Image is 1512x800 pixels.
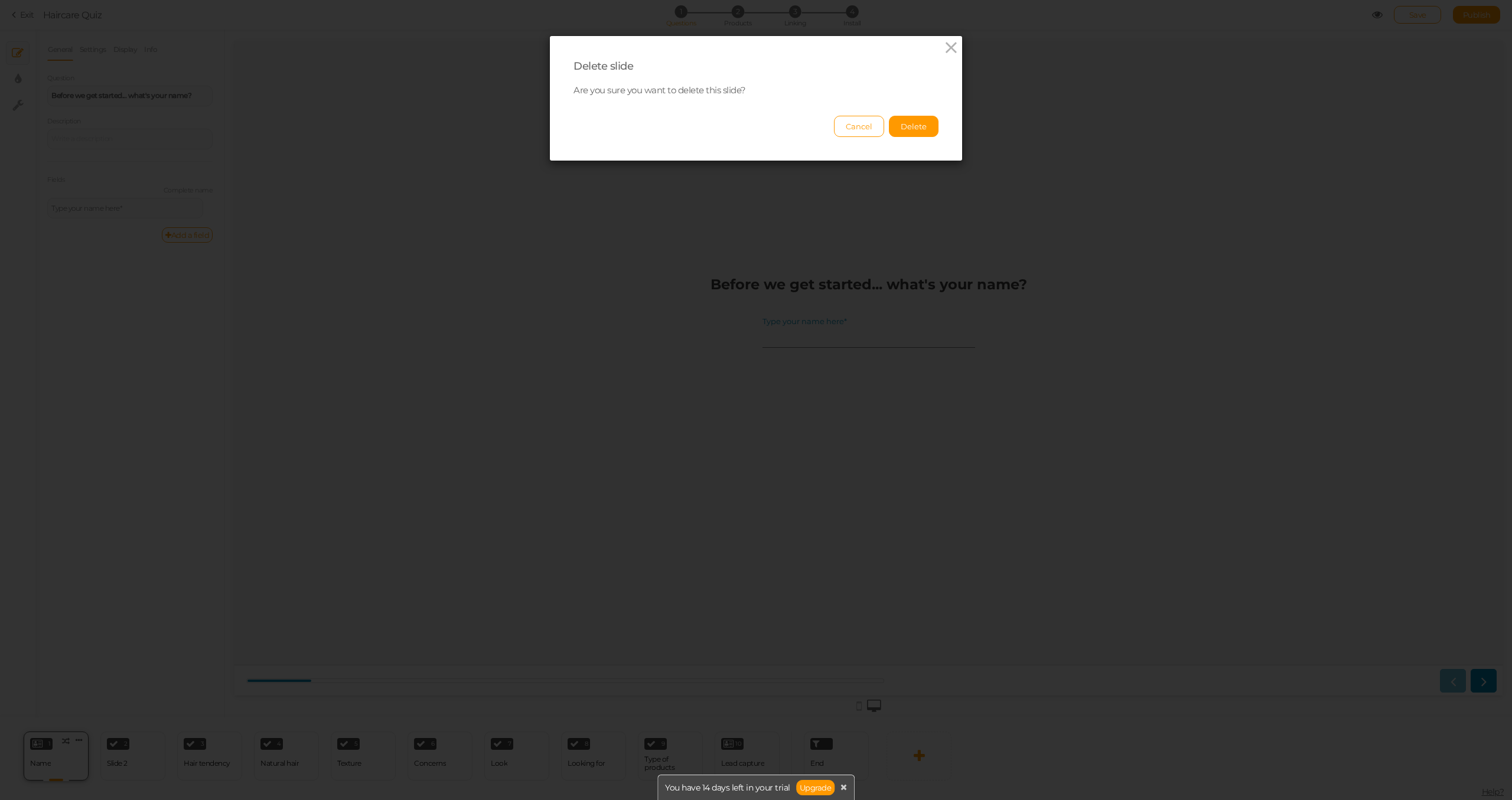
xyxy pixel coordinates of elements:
[889,116,939,137] button: Delete
[665,783,790,792] span: You have 14 days left in your trial
[796,780,835,795] a: Upgrade
[573,85,939,96] p: Are you sure you want to delete this slide?
[834,116,884,137] button: Cancel
[528,275,741,285] div: Type your name here*
[573,60,939,73] div: Delete slide
[476,234,793,252] strong: Before we get started... what's your name?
